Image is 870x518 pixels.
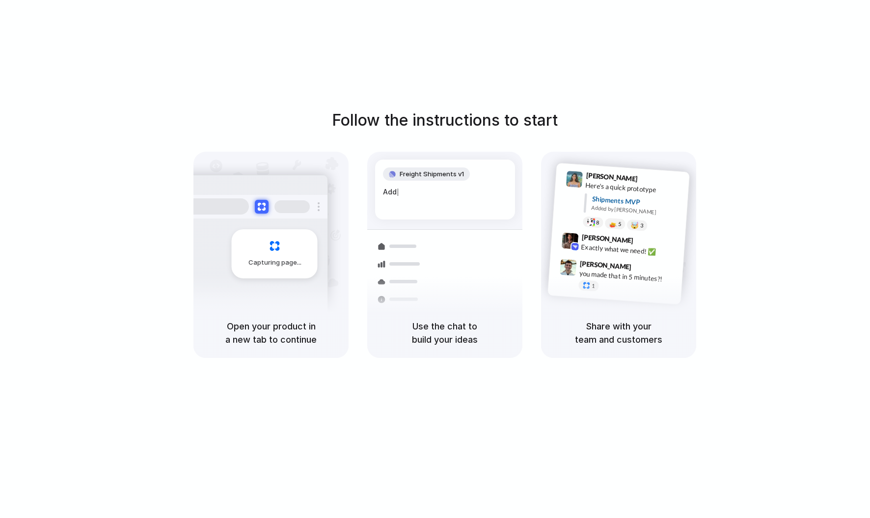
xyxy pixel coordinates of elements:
[581,231,633,245] span: [PERSON_NAME]
[641,174,661,186] span: 9:41 AM
[248,258,303,268] span: Capturing page
[636,236,656,248] span: 9:42 AM
[332,109,558,132] h1: Follow the instructions to start
[585,180,683,196] div: Here's a quick prototype
[581,242,679,258] div: Exactly what we need! ✅
[579,268,677,285] div: you made that in 5 minutes?!
[580,258,632,272] span: [PERSON_NAME]
[631,221,639,229] div: 🤯
[397,188,399,196] span: |
[205,320,337,346] h5: Open your product in a new tab to continue
[640,223,644,228] span: 3
[379,320,511,346] h5: Use the chat to build your ideas
[400,169,464,179] span: Freight Shipments v1
[592,283,595,289] span: 1
[591,204,681,218] div: Added by [PERSON_NAME]
[592,193,682,210] div: Shipments MVP
[596,219,599,225] span: 8
[586,170,638,184] span: [PERSON_NAME]
[618,221,622,226] span: 5
[553,320,684,346] h5: Share with your team and customers
[383,187,507,197] div: Add
[634,263,654,274] span: 9:47 AM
